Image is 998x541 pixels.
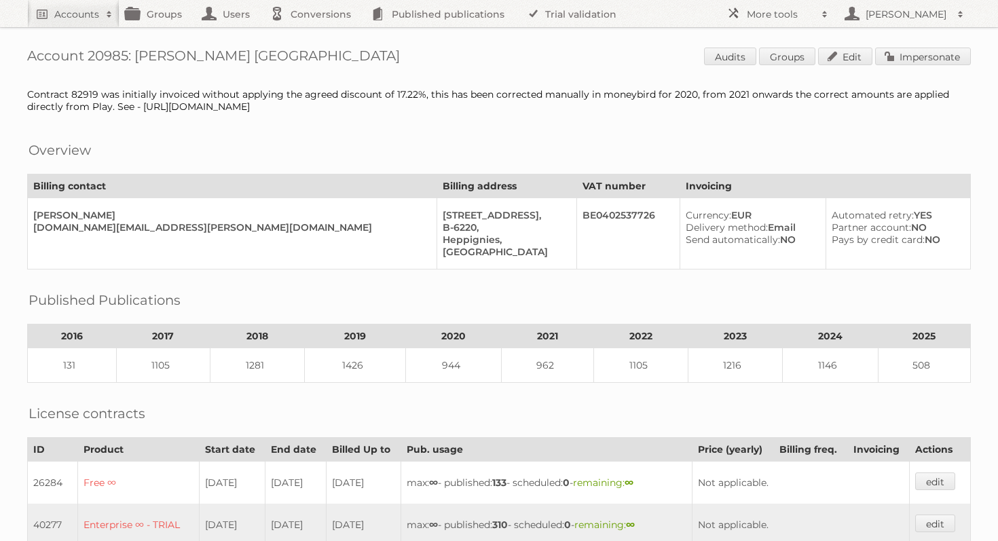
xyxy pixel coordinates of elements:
span: Pays by credit card: [832,234,925,246]
td: max: - published: - scheduled: - [401,462,692,504]
strong: 0 [564,519,571,531]
th: Price (yearly) [692,438,773,462]
strong: ∞ [429,519,438,531]
th: Invoicing [847,438,909,462]
td: 1281 [210,348,305,383]
div: [GEOGRAPHIC_DATA] [443,246,566,258]
div: NO [832,234,959,246]
span: Partner account: [832,221,911,234]
a: Edit [818,48,872,65]
th: 2024 [782,324,878,348]
a: Audits [704,48,756,65]
td: 508 [878,348,970,383]
span: Send automatically: [686,234,780,246]
td: 944 [406,348,502,383]
td: [DATE] [327,462,401,504]
div: Heppignies, [443,234,566,246]
strong: 310 [492,519,508,531]
th: 2019 [304,324,405,348]
td: 1105 [116,348,210,383]
h2: [PERSON_NAME] [862,7,950,21]
span: Currency: [686,209,731,221]
span: remaining: [573,477,633,489]
td: 1426 [304,348,405,383]
div: YES [832,209,959,221]
td: 26284 [28,462,78,504]
th: VAT number [577,174,680,198]
strong: ∞ [625,477,633,489]
h1: Account 20985: [PERSON_NAME] [GEOGRAPHIC_DATA] [27,48,971,68]
th: 2025 [878,324,970,348]
th: Billing contact [28,174,437,198]
div: NO [832,221,959,234]
a: edit [915,515,955,532]
th: Billed Up to [327,438,401,462]
th: 2018 [210,324,305,348]
td: 1216 [688,348,783,383]
a: edit [915,472,955,490]
div: Email [686,221,815,234]
th: End date [265,438,327,462]
span: remaining: [574,519,635,531]
td: [DATE] [265,462,327,504]
th: Invoicing [680,174,971,198]
td: 1146 [782,348,878,383]
th: Pub. usage [401,438,692,462]
td: 131 [28,348,117,383]
div: Contract 82919 was initially invoiced without applying the agreed discount of 17.22%, this has be... [27,88,971,113]
th: 2020 [406,324,502,348]
div: NO [686,234,815,246]
span: Automated retry: [832,209,914,221]
td: 962 [502,348,594,383]
div: B-6220, [443,221,566,234]
th: Billing address [437,174,577,198]
th: Product [77,438,199,462]
th: ID [28,438,78,462]
strong: 133 [492,477,506,489]
div: [DOMAIN_NAME][EMAIL_ADDRESS][PERSON_NAME][DOMAIN_NAME] [33,221,426,234]
div: [PERSON_NAME] [33,209,426,221]
td: [DATE] [199,462,265,504]
div: [STREET_ADDRESS], [443,209,566,221]
td: Not applicable. [692,462,909,504]
h2: Overview [29,140,91,160]
th: Actions [909,438,970,462]
strong: ∞ [626,519,635,531]
td: 1105 [594,348,688,383]
th: 2017 [116,324,210,348]
th: 2023 [688,324,783,348]
h2: More tools [747,7,815,21]
th: 2022 [594,324,688,348]
h2: Accounts [54,7,99,21]
strong: ∞ [429,477,438,489]
span: Delivery method: [686,221,768,234]
h2: Published Publications [29,290,181,310]
h2: License contracts [29,403,145,424]
a: Impersonate [875,48,971,65]
th: Billing freq. [773,438,847,462]
a: Groups [759,48,815,65]
th: 2016 [28,324,117,348]
td: Free ∞ [77,462,199,504]
strong: 0 [563,477,570,489]
th: 2021 [502,324,594,348]
th: Start date [199,438,265,462]
td: BE0402537726 [577,198,680,269]
div: EUR [686,209,815,221]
